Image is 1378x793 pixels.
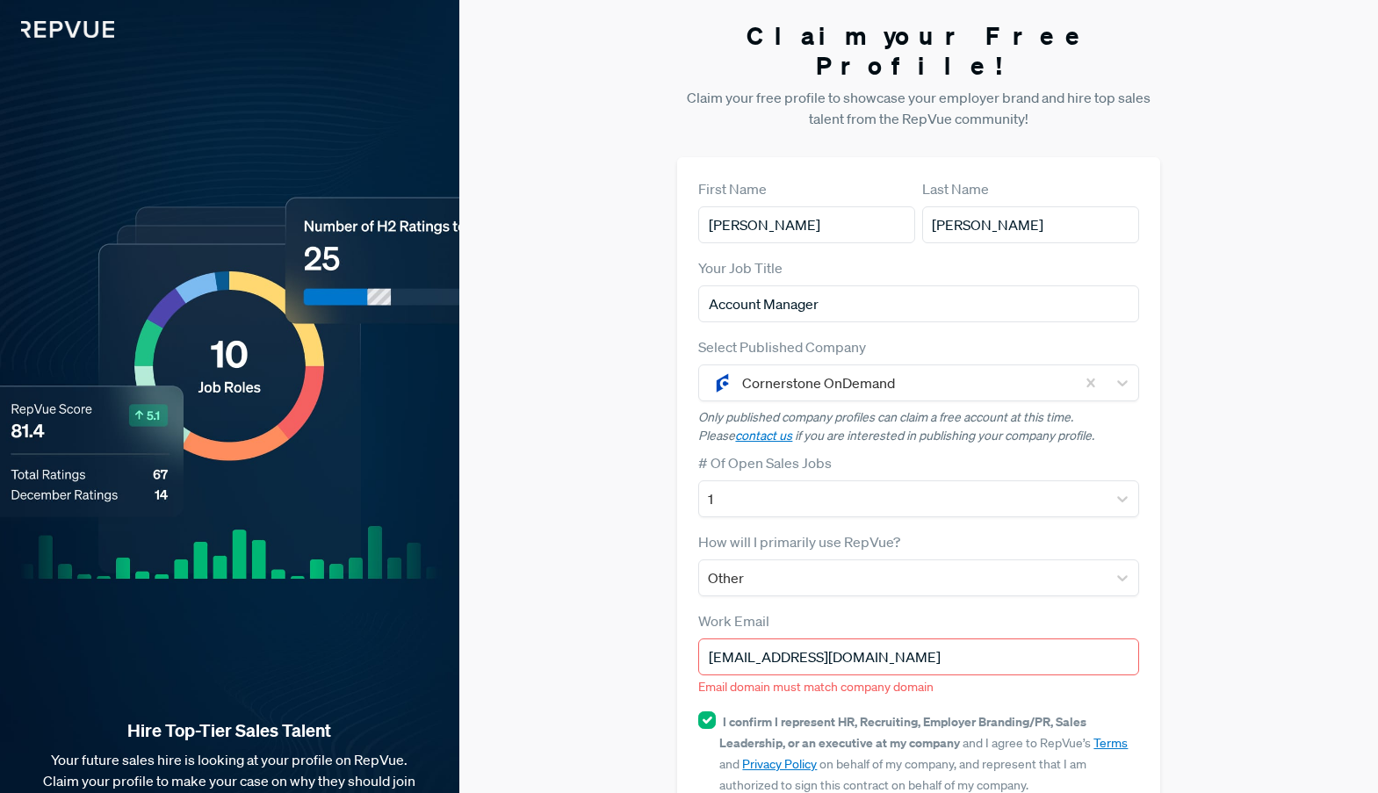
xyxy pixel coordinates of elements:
[698,610,769,631] label: Work Email
[742,756,817,772] a: Privacy Policy
[698,178,767,199] label: First Name
[698,531,900,552] label: How will I primarily use RepVue?
[698,206,915,243] input: First Name
[698,638,1138,675] input: Email
[698,679,934,695] span: Email domain must match company domain
[677,87,1159,129] p: Claim your free profile to showcase your employer brand and hire top sales talent from the RepVue...
[698,285,1138,322] input: Title
[922,206,1139,243] input: Last Name
[677,21,1159,80] h3: Claim your Free Profile!
[719,714,1128,793] span: and I agree to RepVue’s and on behalf of my company, and represent that I am authorized to sign t...
[719,713,1086,751] strong: I confirm I represent HR, Recruiting, Employer Branding/PR, Sales Leadership, or an executive at ...
[698,408,1138,445] p: Only published company profiles can claim a free account at this time. Please if you are interest...
[712,372,733,393] img: Cornerstone OnDemand
[698,452,832,473] label: # Of Open Sales Jobs
[698,336,866,357] label: Select Published Company
[28,719,431,742] strong: Hire Top-Tier Sales Talent
[735,428,792,443] a: contact us
[1093,735,1128,751] a: Terms
[922,178,989,199] label: Last Name
[698,257,783,278] label: Your Job Title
